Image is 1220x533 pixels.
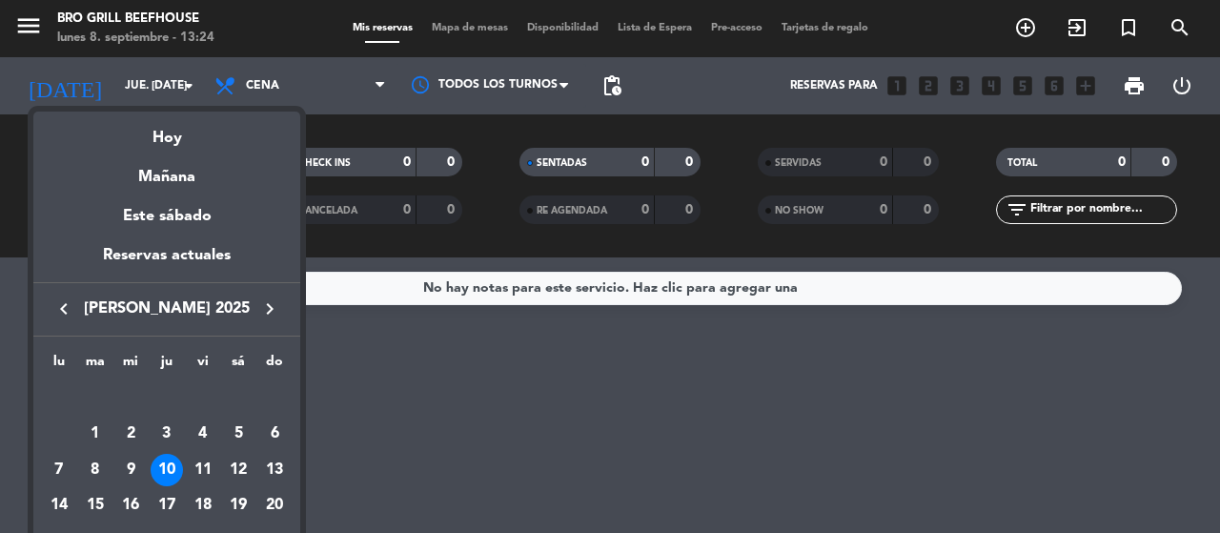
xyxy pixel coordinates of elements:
td: 9 de julio de 2025 [112,452,149,488]
th: sábado [221,351,257,380]
div: 14 [43,489,75,522]
div: Reservas actuales [33,243,300,282]
th: martes [77,351,113,380]
td: 8 de julio de 2025 [77,452,113,488]
th: jueves [149,351,185,380]
div: 12 [222,454,254,486]
div: 6 [258,418,291,450]
td: 14 de julio de 2025 [41,487,77,523]
th: domingo [256,351,293,380]
div: 16 [114,489,147,522]
div: 7 [43,454,75,486]
td: 12 de julio de 2025 [221,452,257,488]
div: 10 [151,454,183,486]
div: 18 [187,489,219,522]
div: 9 [114,454,147,486]
th: viernes [185,351,221,380]
td: 18 de julio de 2025 [185,487,221,523]
td: 3 de julio de 2025 [149,416,185,452]
button: keyboard_arrow_right [253,297,287,321]
div: 15 [79,489,112,522]
td: 16 de julio de 2025 [112,487,149,523]
td: 4 de julio de 2025 [185,416,221,452]
div: 1 [79,418,112,450]
th: miércoles [112,351,149,380]
td: 17 de julio de 2025 [149,487,185,523]
th: lunes [41,351,77,380]
td: 15 de julio de 2025 [77,487,113,523]
div: 3 [151,418,183,450]
div: 17 [151,489,183,522]
div: 4 [187,418,219,450]
button: keyboard_arrow_left [47,297,81,321]
td: [DATE]. [41,379,293,416]
div: 19 [222,489,254,522]
div: 2 [114,418,147,450]
div: 8 [79,454,112,486]
td: 10 de julio de 2025 [149,452,185,488]
td: 13 de julio de 2025 [256,452,293,488]
div: 13 [258,454,291,486]
td: 6 de julio de 2025 [256,416,293,452]
div: 5 [222,418,254,450]
div: Mañana [33,151,300,190]
div: Hoy [33,112,300,151]
td: 11 de julio de 2025 [185,452,221,488]
div: 11 [187,454,219,486]
td: 20 de julio de 2025 [256,487,293,523]
i: keyboard_arrow_right [258,297,281,320]
span: [PERSON_NAME] 2025 [81,297,253,321]
div: 20 [258,489,291,522]
td: 2 de julio de 2025 [112,416,149,452]
td: 5 de julio de 2025 [221,416,257,452]
td: 7 de julio de 2025 [41,452,77,488]
i: keyboard_arrow_left [52,297,75,320]
div: Este sábado [33,190,300,243]
td: 1 de julio de 2025 [77,416,113,452]
td: 19 de julio de 2025 [221,487,257,523]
